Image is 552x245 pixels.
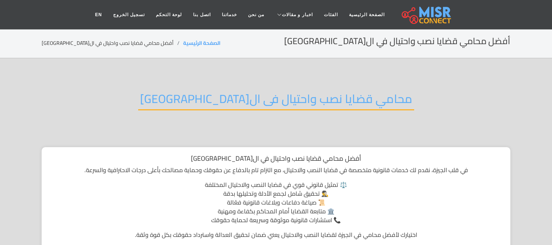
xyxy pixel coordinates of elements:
li: 🏛️ متابعة القضايا أمام المحاكم بكفاءة ومهنية [49,207,503,216]
a: اتصل بنا [188,8,216,22]
a: EN [90,8,108,22]
h2: محامي قضايا نصب واحتيال فى ال[GEOGRAPHIC_DATA] [138,92,414,110]
a: الصفحة الرئيسية [183,38,220,48]
a: لوحة التحكم [150,8,188,22]
li: 🕵️‍♂️ تحقيق شامل لجمع الأدلة وتحليلها بدقة [49,189,503,198]
a: تسجيل الخروج [108,8,150,22]
li: ⚖️ تمثيل قانوني قوي في قضايا النصب والاحتيال المختلفة [49,180,503,189]
p: في قلب الجيزة، نقدم لك خدمات قانونية متخصصة في قضايا النصب والاحتيال، مع التزام تام بالدفاع عن حق... [49,166,503,174]
a: الفئات [318,8,343,22]
h1: أفضل محامي قضايا نصب واحتيال في ال[GEOGRAPHIC_DATA] [49,155,503,163]
li: أفضل محامي قضايا نصب واحتيال في ال[GEOGRAPHIC_DATA] [42,39,183,47]
a: اخبار و مقالات [270,8,318,22]
a: الصفحة الرئيسية [343,8,390,22]
h2: أفضل محامي قضايا نصب واحتيال في ال[GEOGRAPHIC_DATA] [284,36,510,47]
span: اخبار و مقالات [282,11,313,18]
p: اختيارك لأفضل محامي في الجيزة لقضايا النصب والاحتيال يعني ضمان تحقيق العدالة واسترداد حقوقك بكل ق... [49,230,503,239]
li: 📞 استشارات قانونية موثوقة وسريعة لحماية حقوقك [49,216,503,224]
a: من نحن [242,8,270,22]
a: خدماتنا [216,8,242,22]
img: main.misr_connect [402,6,451,24]
li: 📜 صياغة دفاعات وبلاغات قانونية فعّالة [49,198,503,207]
